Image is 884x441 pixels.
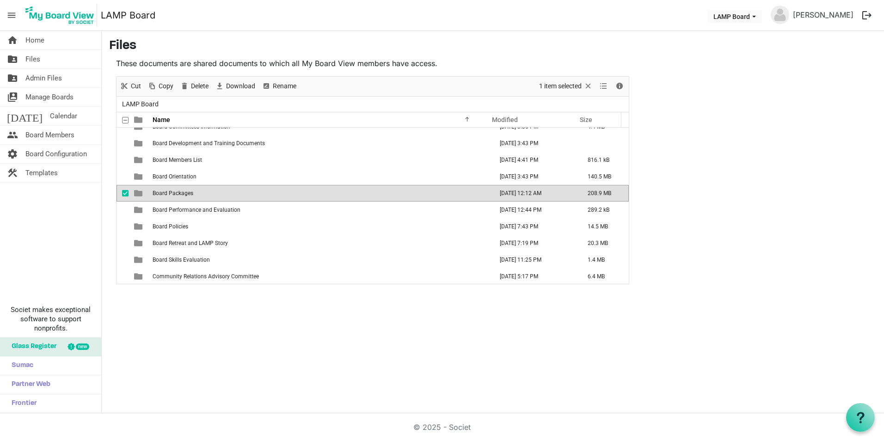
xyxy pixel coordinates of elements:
span: Board Configuration [25,145,87,163]
button: logout [857,6,877,25]
div: View [596,77,612,96]
span: Delete [190,80,209,92]
td: Board Retreat and LAMP Story is template cell column header Name [150,235,490,251]
td: January 09, 2025 11:25 PM column header Modified [490,251,578,268]
span: Partner Web [7,375,50,394]
span: Board Development and Training Documents [153,140,265,147]
td: Board Skills Evaluation is template cell column header Name [150,251,490,268]
td: is template cell column header type [129,251,150,268]
a: My Board View Logo [23,4,101,27]
span: Copy [158,80,174,92]
td: Board Members List is template cell column header Name [150,152,490,168]
button: Download [214,80,257,92]
span: LAMP Board [120,98,160,110]
td: checkbox [117,185,129,202]
td: checkbox [117,235,129,251]
span: [DATE] [7,107,43,125]
span: 1 item selected [538,80,583,92]
td: October 11, 2025 12:12 AM column header Modified [490,185,578,202]
button: Selection [538,80,595,92]
span: Home [25,31,44,49]
span: home [7,31,18,49]
span: Board Policies [153,223,188,230]
div: Delete [177,77,212,96]
td: checkbox [117,135,129,152]
td: checkbox [117,152,129,168]
td: June 20, 2023 7:43 PM column header Modified [490,218,578,235]
td: October 28, 2024 4:41 PM column header Modified [490,152,578,168]
td: Board Packages is template cell column header Name [150,185,490,202]
td: is template cell column header type [129,135,150,152]
span: switch_account [7,88,18,106]
div: Cut [117,77,144,96]
span: Cut [130,80,142,92]
td: Community Relations Advisory Committee is template cell column header Name [150,268,490,285]
td: July 12, 2024 7:19 PM column header Modified [490,235,578,251]
img: My Board View Logo [23,4,97,27]
a: [PERSON_NAME] [789,6,857,24]
td: 6.4 MB is template cell column header Size [578,268,629,285]
td: October 09, 2025 3:43 PM column header Modified [490,168,578,185]
td: 140.5 MB is template cell column header Size [578,168,629,185]
span: Templates [25,164,58,182]
td: Board Development and Training Documents is template cell column header Name [150,135,490,152]
td: is template cell column header Size [578,135,629,152]
td: Board Orientation is template cell column header Name [150,168,490,185]
span: Size [580,116,592,123]
td: checkbox [117,251,129,268]
span: Board Members List [153,157,202,163]
td: November 14, 2022 5:17 PM column header Modified [490,268,578,285]
button: View dropdownbutton [598,80,609,92]
span: Board Packages [153,190,193,196]
a: LAMP Board [101,6,155,24]
span: Board Members [25,126,74,144]
span: settings [7,145,18,163]
span: Community Relations Advisory Committee [153,273,259,280]
td: is template cell column header type [129,152,150,168]
h3: Files [109,38,877,54]
td: June 01, 2021 3:43 PM column header Modified [490,135,578,152]
td: August 22, 2022 12:44 PM column header Modified [490,202,578,218]
span: Board Performance and Evaluation [153,207,240,213]
td: 20.3 MB is template cell column header Size [578,235,629,251]
td: checkbox [117,168,129,185]
button: Cut [118,80,143,92]
button: Rename [260,80,298,92]
div: Details [612,77,627,96]
span: Frontier [7,394,37,413]
button: Copy [146,80,175,92]
span: Board Committees Information [153,123,230,130]
td: is template cell column header type [129,235,150,251]
td: Board Policies is template cell column header Name [150,218,490,235]
button: Delete [178,80,210,92]
div: Copy [144,77,177,96]
span: Board Skills Evaluation [153,257,210,263]
td: 816.1 kB is template cell column header Size [578,152,629,168]
span: people [7,126,18,144]
span: folder_shared [7,69,18,87]
a: © 2025 - Societ [413,423,471,432]
td: is template cell column header type [129,185,150,202]
span: folder_shared [7,50,18,68]
td: Board Performance and Evaluation is template cell column header Name [150,202,490,218]
span: menu [3,6,20,24]
div: Rename [258,77,300,96]
button: Details [614,80,626,92]
span: Board Orientation [153,173,196,180]
p: These documents are shared documents to which all My Board View members have access. [116,58,629,69]
span: Download [225,80,256,92]
div: new [76,343,89,350]
td: checkbox [117,268,129,285]
img: no-profile-picture.svg [771,6,789,24]
div: Download [212,77,258,96]
span: Rename [272,80,297,92]
span: Modified [492,116,518,123]
td: is template cell column header type [129,268,150,285]
span: Manage Boards [25,88,74,106]
td: checkbox [117,218,129,235]
span: Board Retreat and LAMP Story [153,240,228,246]
td: is template cell column header type [129,218,150,235]
td: 208.9 MB is template cell column header Size [578,185,629,202]
td: 289.2 kB is template cell column header Size [578,202,629,218]
button: LAMP Board dropdownbutton [707,10,762,23]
